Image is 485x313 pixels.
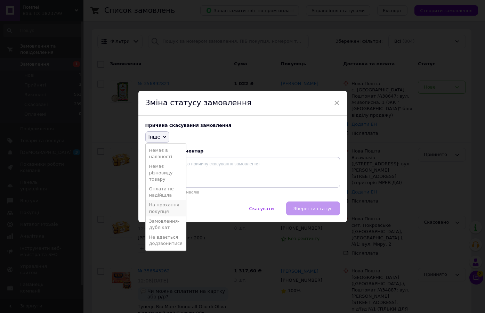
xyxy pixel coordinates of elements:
[145,123,340,128] div: Причина скасування замовлення
[146,216,186,232] li: Замовлення-дублікат
[138,91,347,116] div: Зміна статусу замовлення
[146,162,186,184] li: Немає різновиду товару
[146,232,186,248] li: Не вдається додзвонитися
[146,200,186,216] li: На прохання покупця
[148,134,161,140] span: Інше
[145,190,340,195] p: Залишилось: 250 символів
[242,201,281,215] button: Скасувати
[249,206,274,211] span: Скасувати
[145,148,340,154] div: Додатковий коментар
[334,97,340,109] span: ×
[146,184,186,200] li: Оплата не надійшла
[146,146,186,162] li: Немає в наявності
